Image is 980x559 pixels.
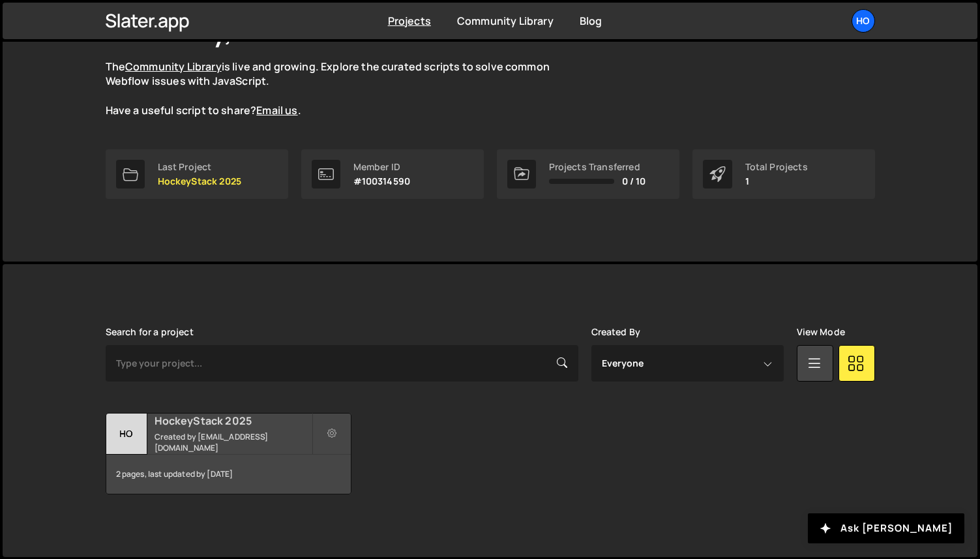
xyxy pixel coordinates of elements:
[353,162,411,172] div: Member ID
[158,176,242,187] p: HockeyStack 2025
[125,59,222,74] a: Community Library
[106,59,575,118] p: The is live and growing. Explore the curated scripts to solve common Webflow issues with JavaScri...
[106,345,578,382] input: Type your project...
[106,413,351,494] a: Ho HockeyStack 2025 Created by [EMAIL_ADDRESS][DOMAIN_NAME] 2 pages, last updated by [DATE]
[106,455,351,494] div: 2 pages, last updated by [DATE]
[106,149,288,199] a: Last Project HockeyStack 2025
[745,162,808,172] div: Total Projects
[549,162,646,172] div: Projects Transferred
[388,14,431,28] a: Projects
[797,327,845,337] label: View Mode
[852,9,875,33] a: Ho
[155,414,312,428] h2: HockeyStack 2025
[622,176,646,187] span: 0 / 10
[580,14,602,28] a: Blog
[457,14,554,28] a: Community Library
[353,176,411,187] p: #100314590
[591,327,641,337] label: Created By
[256,103,297,117] a: Email us
[155,431,312,453] small: Created by [EMAIL_ADDRESS][DOMAIN_NAME]
[106,327,194,337] label: Search for a project
[745,176,808,187] p: 1
[808,513,964,543] button: Ask [PERSON_NAME]
[158,162,242,172] div: Last Project
[106,414,147,455] div: Ho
